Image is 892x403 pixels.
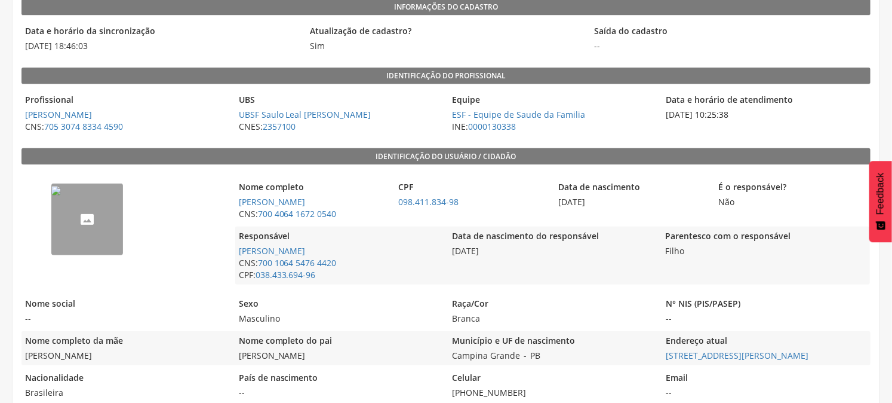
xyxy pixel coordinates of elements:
legend: UBS [235,94,443,108]
span: -- [591,40,870,52]
a: 038.433.694-96 [256,269,316,280]
a: 700 1064 5476 4420 [258,257,337,268]
legend: Sexo [235,298,443,312]
div: - [448,331,656,365]
legend: Parentesco com o responsável [662,230,869,244]
span: CNES: [235,121,443,133]
span: -- [235,387,443,399]
legend: Celular [448,372,656,386]
a: [PERSON_NAME] [25,109,92,120]
span: [PERSON_NAME] [235,350,443,362]
a: [STREET_ADDRESS][PERSON_NAME] [666,350,808,361]
span: Sim [306,40,328,52]
span: [DATE] [555,196,709,208]
legend: N° NIS (PIS/PASEP) [662,298,870,312]
a: 098.411.834-98 [399,196,459,207]
legend: Data de nascimento [555,181,709,195]
legend: Nome completo da mãe [21,335,229,349]
span: CPF: [235,269,442,281]
legend: Atualização de cadastro? [306,25,585,39]
span: INE: [448,121,656,133]
img: 120 [51,186,61,196]
legend: Email [662,372,870,386]
legend: Data e horário de atendimento [662,94,870,108]
legend: Endereço atual [662,335,870,349]
legend: Nome social [21,298,229,312]
a: [PERSON_NAME] [239,196,306,207]
legend: Município e UF de nascimento [448,335,656,349]
a: 0000130338 [468,121,516,132]
legend: Nome completo [235,181,389,195]
a: UBSF Saulo Leal [PERSON_NAME] [239,109,371,120]
legend: Nacionalidade [21,372,229,386]
button: Feedback - Mostrar pesquisa [869,161,892,242]
span: [DATE] 10:25:38 [662,109,870,121]
legend: Nome completo do pai [235,335,443,349]
a: ESF - Equipe de Saude da Familia [452,109,585,120]
span: [PHONE_NUMBER] [448,387,656,399]
span: CNS: [235,257,442,269]
span: PB [527,350,544,361]
a: [PERSON_NAME] [239,245,306,257]
span: Masculino [235,313,443,325]
span: CNS: [235,208,389,220]
legend: É o responsável? [715,181,869,195]
a: 700 4064 1672 0540 [258,208,337,219]
span: Não [715,196,869,208]
span: [DATE] 18:46:03 [21,40,300,52]
span: Feedback [875,173,886,215]
a: 2357100 [263,121,296,132]
span: Brasileira [21,387,229,399]
a: 705 3074 8334 4590 [44,121,123,132]
legend: Identificação do profissional [21,68,871,84]
span: -- [21,313,229,325]
legend: País de nascimento [235,372,443,386]
span: CNS: [21,121,229,133]
legend: Saída do cadastro [591,25,870,39]
span: -- [662,387,870,399]
legend: CPF [395,181,549,195]
legend: Data e horário da sincronização [21,25,300,39]
span: Campina Grande [448,350,524,361]
legend: Data de nascimento do responsável [448,230,656,244]
legend: Raça/Cor [448,298,656,312]
legend: Equipe [448,94,656,108]
span: Filho [662,245,869,257]
span: [PERSON_NAME] [21,350,229,362]
span: [DATE] [448,245,656,257]
legend: Profissional [21,94,229,108]
span: -- [662,313,870,325]
legend: Identificação do usuário / cidadão [21,148,871,165]
span: Branca [448,313,656,325]
legend: Responsável [235,230,442,244]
